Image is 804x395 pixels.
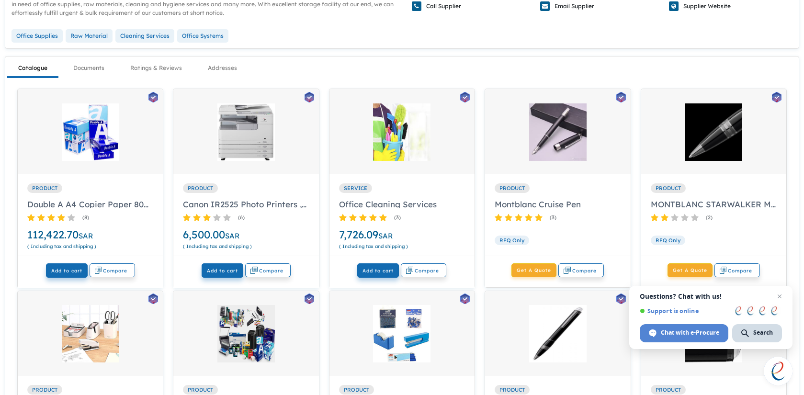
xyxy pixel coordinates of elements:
li: Documents [62,64,115,78]
span: Add to cart [51,268,82,274]
img: price [95,267,102,274]
span: Search [753,328,773,337]
label: SAR [79,231,93,240]
span: Call Supplier [426,2,461,11]
img: price [406,267,413,274]
span: Compare [728,267,752,274]
span: Raw Material [66,29,113,43]
button: Add to cart [46,263,88,278]
img: BlockchainVerified [460,293,470,304]
span: PRODUCT [495,183,530,193]
span: PRODUCT [183,183,218,193]
span: Support is online [640,307,728,315]
button: Compare [401,263,446,277]
span: 112,422.70 [27,228,93,241]
a: MONTBLANC STARWALKER MIDNIGHT BLACK PEN [646,200,781,208]
span: PRODUCT [339,385,374,395]
li: Ratings & Reviews [119,64,193,78]
span: Add to cart [207,268,238,274]
span: Compare [415,267,439,274]
span: Office Supplies [11,29,63,43]
a: Double A A4 Copier Paper 80gsm-500Sht- Bulk Discount-30Ream-RM11.78/[PERSON_NAME] [23,200,158,208]
span: ( 3 ) [394,214,401,221]
span: ( 3 ) [550,214,556,221]
span: Office Systems [177,29,228,43]
label: SAR [225,231,239,240]
a: Open chat [764,357,793,385]
button: Compare [714,263,760,277]
div: ( Including tax and shipping ) [27,243,153,250]
img: BlockchainVerified [460,92,470,102]
span: RFQ Only [651,236,685,245]
img: price [720,267,727,274]
span: Cleaning Services [115,29,174,43]
li: Catalogue [7,64,58,78]
span: 6,500.00 [183,228,239,241]
span: SERVICE [339,183,372,193]
span: ( 8 ) [82,214,89,221]
span: PRODUCT [183,385,218,395]
button: Compare [90,263,135,277]
span: ( 6 ) [238,214,245,221]
span: Compare [572,267,597,274]
button: Compare [558,263,604,277]
span: RFQ Only [495,236,529,245]
span: PRODUCT [495,385,530,395]
span: PRODUCT [27,183,62,193]
span: Supplier Website [683,2,731,11]
label: SAR [378,231,393,240]
a: Montblanc Cruise Pen [490,200,625,208]
img: BlockchainVerified [148,293,158,304]
span: Chat with e-Procure [661,328,719,337]
span: Search [732,324,782,342]
button: Get A Quote [511,263,556,277]
img: price [564,267,571,274]
img: price [250,267,258,274]
span: ( 2 ) [706,214,713,221]
img: BlockchainVerified [148,92,158,102]
span: Email Supplier [555,2,594,11]
span: PRODUCT [651,385,686,395]
li: Addresses [197,64,248,78]
span: Compare [103,267,127,274]
img: BlockchainVerified [616,92,626,102]
button: Get A Quote [668,263,713,277]
img: BlockchainVerified [616,293,626,304]
span: 7,726.09 [339,228,393,241]
span: Chat with e-Procure [640,324,728,342]
div: ( Including tax and shipping ) [339,243,465,250]
div: ( Including tax and shipping ) [183,243,309,250]
button: Add to cart [202,263,243,278]
span: Add to cart [362,268,394,274]
img: BlockchainVerified [772,92,781,102]
span: PRODUCT [27,385,62,395]
a: Canon IR2525 Photo Printers ,White ,IR2525 [178,200,314,208]
span: Questions? Chat with us! [640,293,782,300]
button: Add to cart [357,263,399,278]
span: Compare [259,267,283,274]
img: BlockchainVerified [305,293,314,304]
span: PRODUCT [651,183,686,193]
a: Office Cleaning Services [334,200,470,208]
img: BlockchainVerified [305,92,314,102]
button: Compare [245,263,291,277]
